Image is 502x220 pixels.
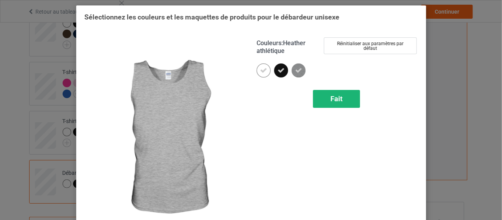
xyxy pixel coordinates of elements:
[257,39,282,47] font: Couleurs
[330,95,342,103] font: Fait
[282,39,283,47] font: :
[324,37,417,54] button: Réinitialiser aux paramètres par défaut
[292,63,306,77] img: heather_texture.png
[84,13,339,21] font: Sélectionnez les couleurs et les maquettes de produits pour le débardeur unisexe
[337,41,404,51] font: Réinitialiser aux paramètres par défaut
[257,39,306,55] font: Heather athlétique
